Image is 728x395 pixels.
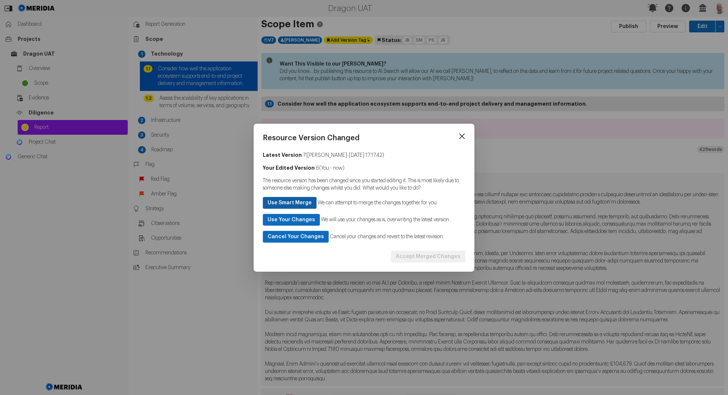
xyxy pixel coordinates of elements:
[263,214,465,226] p: We will use your changes as is, overwriting the latest version.
[263,165,315,170] strong: Your Edited Version
[263,197,465,209] p: We can attempt to merge the changes together for you.
[263,177,465,192] p: The resource version has been changed since you started editing it. This is most likely due to so...
[263,214,320,226] button: Use Your Changes
[391,251,465,262] button: Accept Merged Changes
[263,164,465,172] p: 6 (You - now)
[263,152,302,158] strong: Latest Version
[263,231,329,243] button: Cancel Your Changes
[263,197,317,209] button: Use Smart Merge
[263,151,465,159] p: 7 ( [PERSON_NAME] - [DATE] 17:17:42 )
[263,231,465,243] p: Cancel your changes and revert to the latest revision.
[263,133,465,143] h2: Resource Version Changed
